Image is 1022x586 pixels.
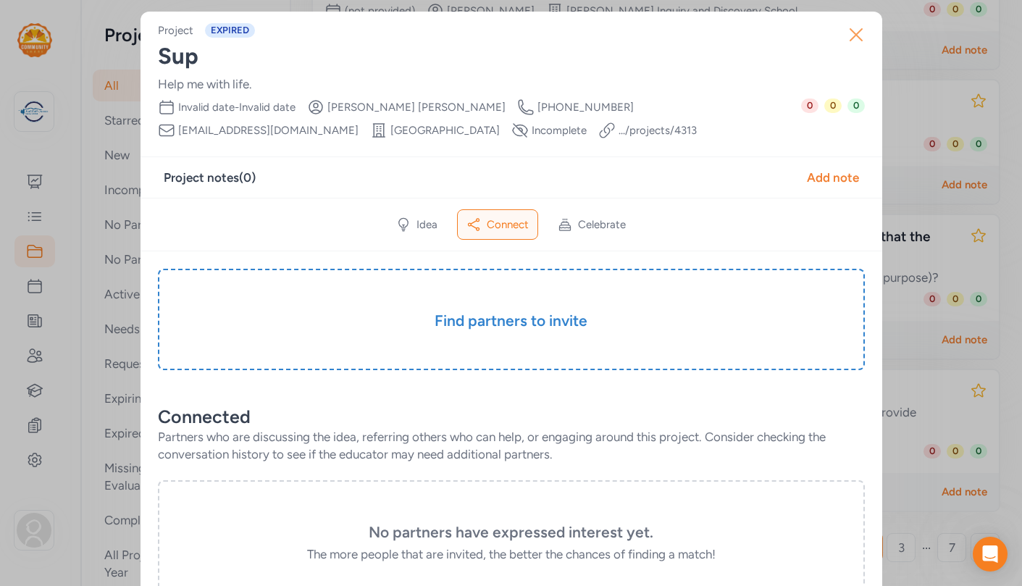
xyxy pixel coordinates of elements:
div: Connected [158,405,865,428]
span: Idea [416,217,437,232]
span: [PERSON_NAME] [PERSON_NAME] [327,100,506,114]
span: 0 [824,99,842,113]
span: Connect [487,217,529,232]
div: Project [158,23,193,38]
span: Celebrate [578,217,626,232]
span: EXPIRED [205,23,255,38]
div: The more people that are invited, the better the chances of finding a match! [194,545,829,563]
h3: No partners have expressed interest yet. [194,522,829,543]
span: 0 [801,99,818,113]
a: .../projects/4313 [619,123,697,138]
div: Open Intercom Messenger [973,537,1008,572]
span: [PHONE_NUMBER] [537,100,634,114]
div: Add note [807,169,859,186]
span: [EMAIL_ADDRESS][DOMAIN_NAME] [178,123,359,138]
div: Sup [158,43,865,70]
span: Invalid date - Invalid date [178,100,296,114]
span: Incomplete [532,123,587,138]
span: [GEOGRAPHIC_DATA] [390,123,500,138]
div: Partners who are discussing the idea, referring others who can help, or engaging around this proj... [158,428,865,463]
div: Help me with life. [158,75,865,93]
h3: Find partners to invite [194,311,829,331]
div: Project notes ( 0 ) [164,169,256,186]
span: 0 [847,99,865,113]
